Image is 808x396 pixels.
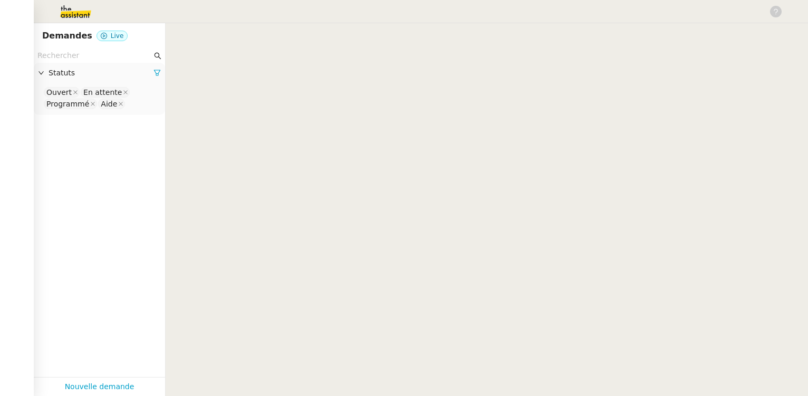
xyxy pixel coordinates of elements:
div: Statuts [34,63,165,83]
nz-select-item: Programmé [44,99,97,109]
nz-page-header-title: Demandes [42,28,92,43]
nz-select-item: Ouvert [44,87,80,98]
div: Aide [101,99,117,109]
div: En attente [83,88,122,97]
div: Programmé [46,99,89,109]
nz-select-item: Aide [98,99,125,109]
div: Ouvert [46,88,72,97]
span: Live [111,32,124,40]
a: Nouvelle demande [65,381,134,393]
input: Rechercher [37,50,152,62]
nz-select-item: En attente [81,87,130,98]
span: Statuts [49,67,153,79]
